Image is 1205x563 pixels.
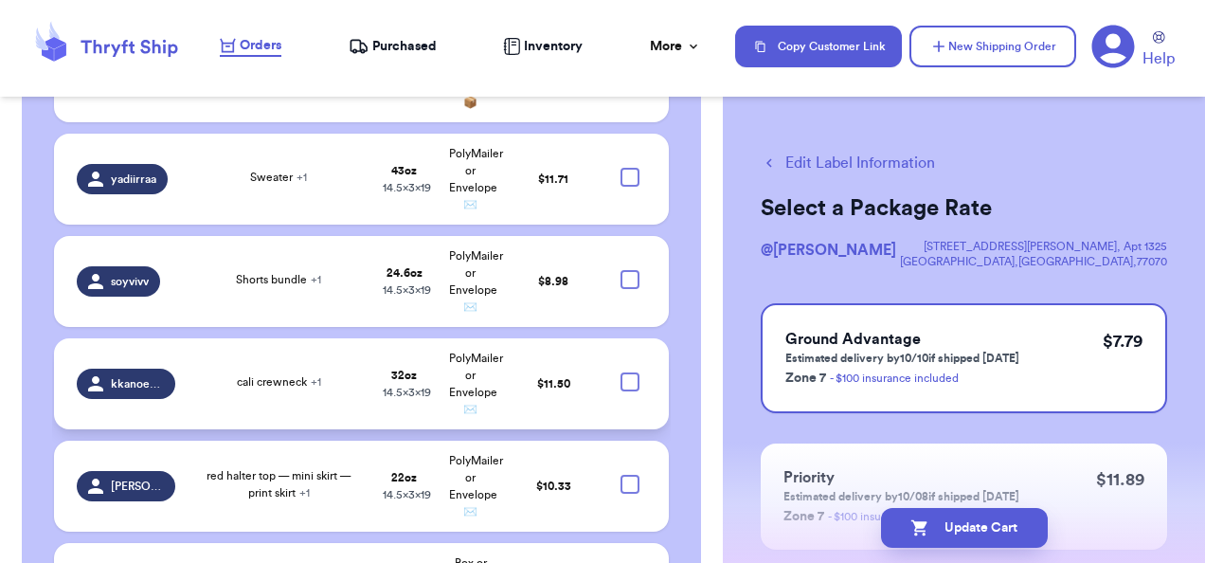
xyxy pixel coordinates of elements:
[311,376,321,388] span: + 1
[537,378,570,390] span: $ 11.50
[881,508,1048,548] button: Update Cart
[785,351,1019,366] p: Estimated delivery by 10/10 if shipped [DATE]
[1142,47,1175,70] span: Help
[349,37,437,56] a: Purchased
[391,165,417,176] strong: 43 oz
[503,37,583,56] a: Inventory
[536,481,571,492] span: $ 10.33
[311,274,321,285] span: + 1
[785,332,921,347] span: Ground Advantage
[1142,31,1175,70] a: Help
[761,243,896,258] span: @ [PERSON_NAME]
[449,455,503,518] span: PolyMailer or Envelope ✉️
[761,193,1167,224] h2: Select a Package Rate
[383,387,431,398] span: 14.5 x 3 x 19
[387,267,423,279] strong: 24.6 oz
[250,172,307,183] span: Sweater
[391,370,417,381] strong: 32 oz
[909,26,1076,67] button: New Shipping Order
[449,250,503,313] span: PolyMailer or Envelope ✉️
[111,172,156,187] span: yadiirraa
[297,172,307,183] span: + 1
[1103,328,1142,354] p: $ 7.79
[449,148,503,210] span: PolyMailer or Envelope ✉️
[538,173,568,185] span: $ 11.71
[372,37,437,56] span: Purchased
[524,37,583,56] span: Inventory
[735,26,902,67] button: Copy Customer Link
[783,470,835,485] span: Priority
[236,274,321,285] span: Shorts bundle
[299,487,310,499] span: + 1
[383,182,431,193] span: 14.5 x 3 x 19
[761,152,935,174] button: Edit Label Information
[240,36,281,55] span: Orders
[1096,466,1144,493] p: $ 11.89
[237,376,321,388] span: cali crewneck
[650,37,701,56] div: More
[111,274,149,289] span: soyvivv
[449,353,503,415] span: PolyMailer or Envelope ✉️
[900,239,1167,254] div: [STREET_ADDRESS][PERSON_NAME] , Apt 1325
[220,36,281,57] a: Orders
[900,254,1167,269] div: [GEOGRAPHIC_DATA] , [GEOGRAPHIC_DATA] , 77070
[111,479,164,494] span: [PERSON_NAME].[PERSON_NAME]
[830,372,959,384] a: - $100 insurance included
[538,276,568,287] span: $ 8.98
[785,372,826,385] span: Zone 7
[391,472,417,483] strong: 22 oz
[111,376,164,391] span: kkanoesbtqq_
[383,284,431,296] span: 14.5 x 3 x 19
[383,489,431,500] span: 14.5 x 3 x 19
[207,470,351,499] span: red halter top — mini skirt — print skirt
[783,489,1019,504] p: Estimated delivery by 10/08 if shipped [DATE]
